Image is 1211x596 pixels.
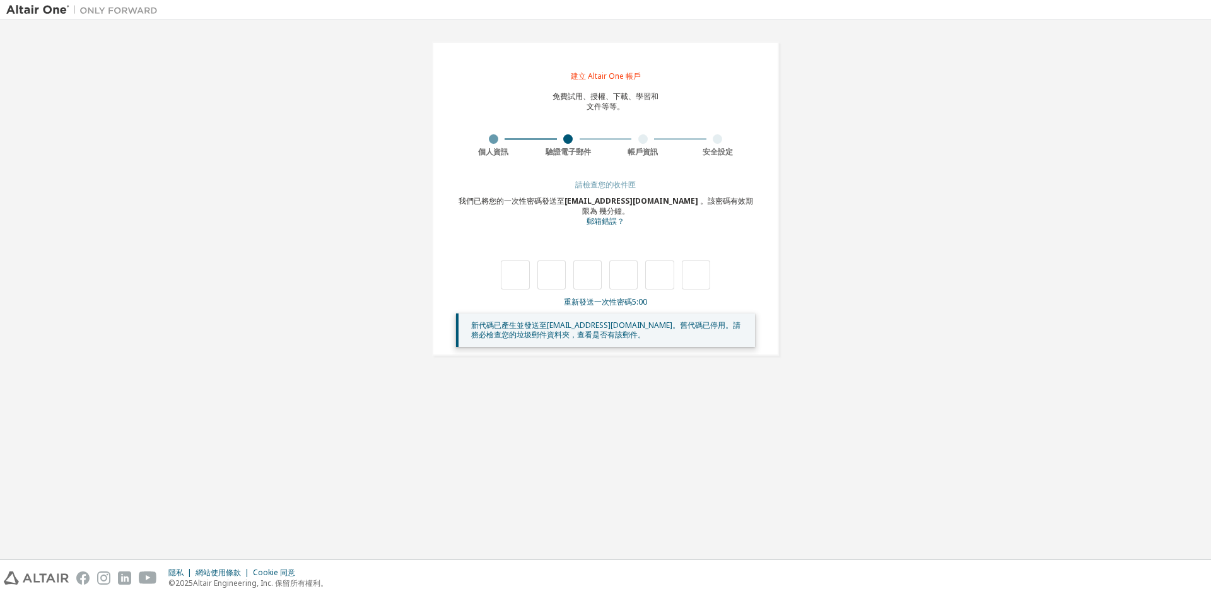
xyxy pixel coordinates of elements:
[175,578,193,588] font: 2025
[571,71,641,81] font: 建立 Altair One 帳戶
[168,578,175,588] font: ©
[118,571,131,585] img: linkedin.svg
[599,206,629,216] font: 幾分鐘。
[587,101,624,112] font: 文件等等。
[196,567,241,578] font: 網站使用條款
[76,571,90,585] img: facebook.svg
[565,196,698,206] font: [EMAIL_ADDRESS][DOMAIN_NAME]
[564,296,632,307] font: 重新發送一次性密碼
[4,571,69,585] img: altair_logo.svg
[546,146,591,157] font: 驗證電子郵件
[575,179,636,190] font: 請檢查您的收件匣
[478,146,508,157] font: 個人資訊
[703,146,733,157] font: 安全設定
[587,218,624,226] a: 回註冊表
[139,571,157,585] img: youtube.svg
[632,296,647,307] font: 5:00
[97,571,110,585] img: instagram.svg
[547,320,672,330] font: [EMAIL_ADDRESS][DOMAIN_NAME]
[471,320,547,330] font: 新代碼已產生並發送至
[6,4,164,16] img: 牽牛星一號
[553,91,658,102] font: 免費試用、授權、下載、學習和
[628,146,658,157] font: 帳戶資訊
[253,567,295,578] font: Cookie 同意
[471,320,740,340] font: 。舊代碼已停用。請務必檢查您的垃圾郵件資料夾，查看是否有該郵件。
[193,578,328,588] font: Altair Engineering, Inc. 保留所有權利。
[582,196,753,216] font: 。該密碼有效期限為
[459,196,565,206] font: 我們已將您的一次性密碼發送至
[587,216,624,226] font: 郵箱錯誤？
[168,567,184,578] font: 隱私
